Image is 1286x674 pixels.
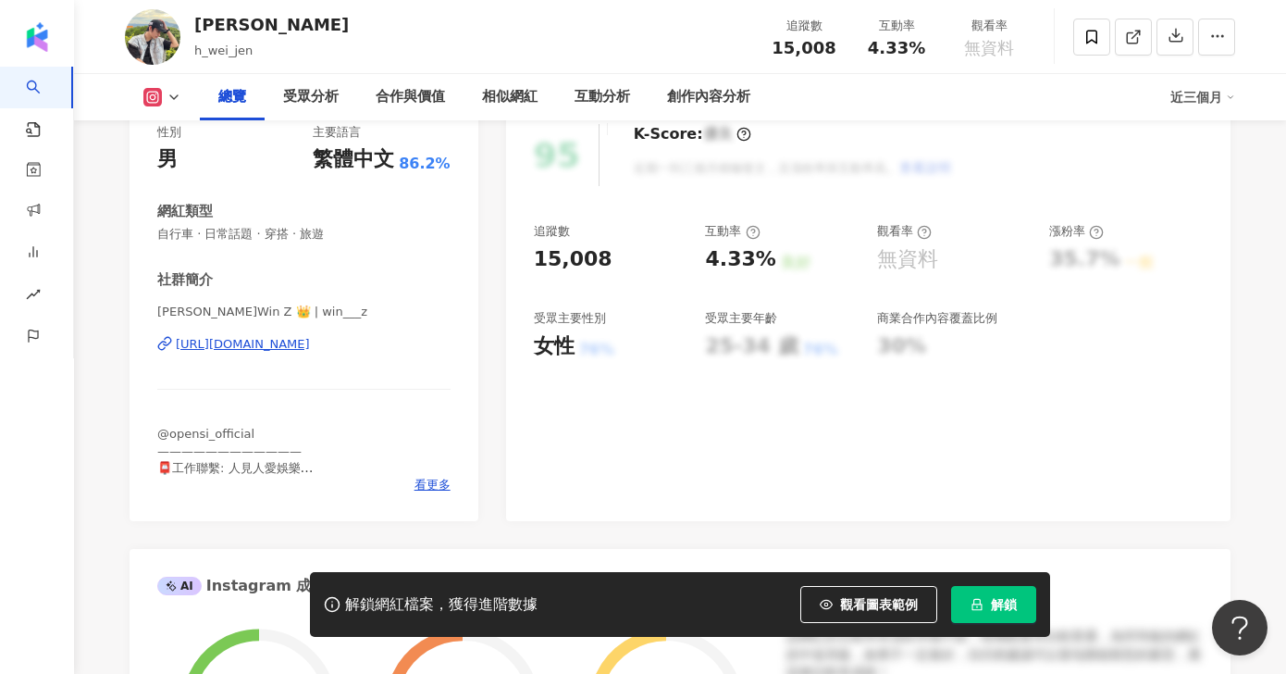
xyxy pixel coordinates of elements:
div: 漲粉率 [1049,223,1104,240]
div: 追蹤數 [534,223,570,240]
div: 總覽 [218,86,246,108]
div: 互動率 [861,17,932,35]
div: 互動分析 [575,86,630,108]
div: 觀看率 [954,17,1024,35]
button: 解鎖 [951,586,1036,623]
div: 相似網紅 [482,86,538,108]
div: 女性 [534,332,575,361]
span: lock [971,598,983,611]
div: 商業合作內容覆蓋比例 [877,310,997,327]
span: 無資料 [964,39,1014,57]
span: @opensi_official ———————————— 📮工作聯繫: 人見人愛娛樂 [EMAIL_ADDRESS][DOMAIN_NAME] [157,427,367,492]
span: 看更多 [414,477,451,493]
div: 網紅類型 [157,202,213,221]
div: 15,008 [534,245,612,274]
button: 觀看圖表範例 [800,586,937,623]
div: 追蹤數 [769,17,839,35]
div: 受眾分析 [283,86,339,108]
div: 男 [157,145,178,174]
div: K-Score : [634,124,751,144]
div: [URL][DOMAIN_NAME] [176,336,310,353]
div: 互動率 [705,223,760,240]
div: 解鎖網紅檔案，獲得進階數據 [345,595,538,615]
span: 4.33% [868,39,925,57]
span: 86.2% [399,154,451,174]
span: [PERSON_NAME]Win Z 👑 | win___z [157,304,451,320]
span: 15,008 [772,38,835,57]
a: search [26,67,63,139]
span: rise [26,276,41,318]
span: 自行車 · 日常話題 · 穿搭 · 旅遊 [157,226,451,243]
div: 4.33% [705,245,775,274]
span: 觀看圖表範例 [840,597,918,612]
div: 繁體中文 [313,145,394,174]
div: [PERSON_NAME] [194,13,349,36]
div: 受眾主要性別 [534,310,606,327]
img: KOL Avatar [125,9,180,65]
div: 性別 [157,124,181,141]
div: 主要語言 [313,124,361,141]
div: 觀看率 [877,223,932,240]
div: 創作內容分析 [667,86,750,108]
div: 合作與價值 [376,86,445,108]
span: 解鎖 [991,597,1017,612]
a: [URL][DOMAIN_NAME] [157,336,451,353]
div: 近三個月 [1170,82,1235,112]
div: 社群簡介 [157,270,213,290]
div: 受眾主要年齡 [705,310,777,327]
div: 無資料 [877,245,938,274]
span: h_wei_jen [194,44,253,57]
img: logo icon [22,22,52,52]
